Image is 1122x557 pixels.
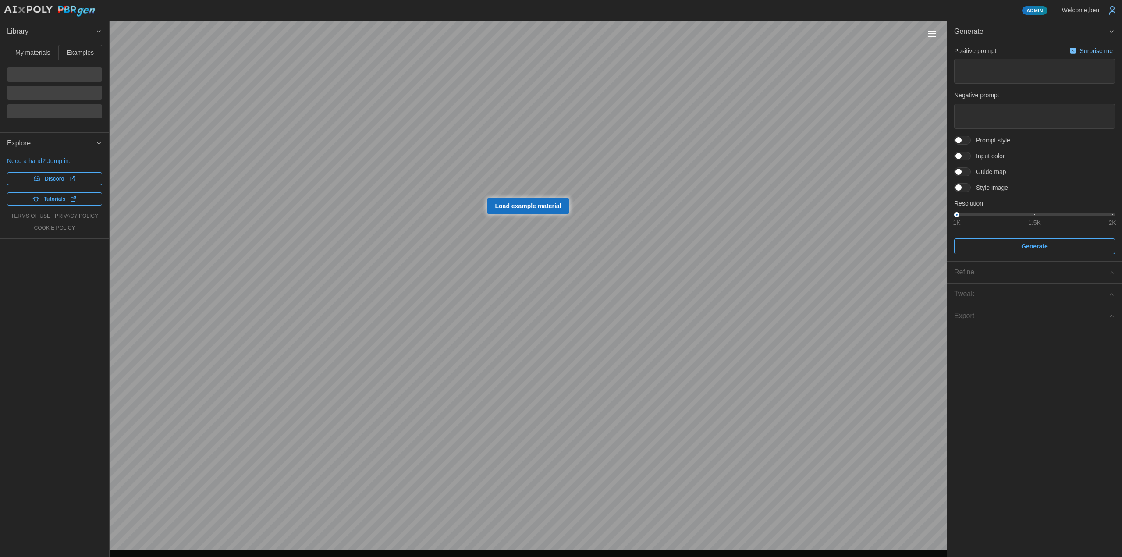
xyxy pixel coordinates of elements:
[954,305,1108,327] span: Export
[11,213,50,220] a: terms of use
[67,50,94,56] span: Examples
[947,43,1122,262] div: Generate
[45,173,64,185] span: Discord
[971,183,1008,192] span: Style image
[954,199,1115,208] p: Resolution
[7,21,96,43] span: Library
[15,50,50,56] span: My materials
[55,213,98,220] a: privacy policy
[1062,6,1099,14] p: Welcome, ben
[495,199,561,213] span: Load example material
[1021,239,1048,254] span: Generate
[44,193,66,205] span: Tutorials
[34,224,75,232] a: cookie policy
[954,46,996,55] p: Positive prompt
[971,167,1006,176] span: Guide map
[947,284,1122,305] button: Tweak
[1080,46,1115,55] p: Surprise me
[971,136,1010,145] span: Prompt style
[954,284,1108,305] span: Tweak
[954,21,1108,43] span: Generate
[7,172,102,185] a: Discord
[1026,7,1043,14] span: Admin
[7,133,96,154] span: Explore
[954,262,1108,283] span: Refine
[7,156,102,165] p: Need a hand? Jump in:
[954,91,1115,99] p: Negative prompt
[971,152,1005,160] span: Input color
[1067,45,1115,57] button: Surprise me
[4,5,96,17] img: AIxPoly PBRgen
[7,192,102,206] a: Tutorials
[947,21,1122,43] button: Generate
[926,28,938,40] button: Toggle viewport controls
[947,262,1122,283] button: Refine
[954,238,1115,254] button: Generate
[487,198,570,214] a: Load example material
[947,305,1122,327] button: Export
